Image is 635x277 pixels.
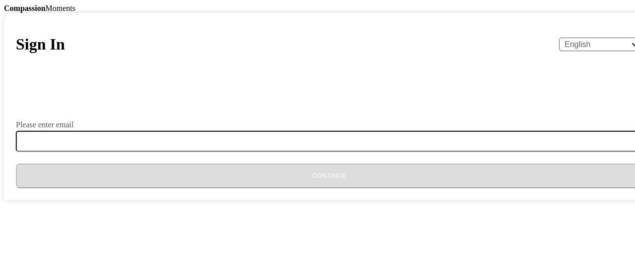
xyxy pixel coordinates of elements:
div: Moments [4,4,631,13]
h1: Sign In [16,35,65,54]
label: Please enter email [16,121,73,129]
b: Compassion [4,4,46,12]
